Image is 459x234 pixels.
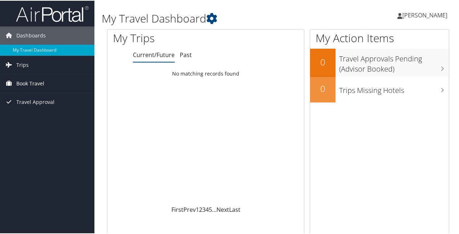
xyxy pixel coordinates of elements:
[113,30,217,45] h1: My Trips
[180,50,192,58] a: Past
[397,4,455,25] a: [PERSON_NAME]
[133,50,175,58] a: Current/Future
[229,205,240,213] a: Last
[310,48,449,76] a: 0Travel Approvals Pending (Advisor Booked)
[310,82,336,94] h2: 0
[202,205,206,213] a: 3
[16,74,44,92] span: Book Travel
[209,205,212,213] a: 5
[206,205,209,213] a: 4
[216,205,229,213] a: Next
[310,76,449,102] a: 0Trips Missing Hotels
[310,55,336,68] h2: 0
[212,205,216,213] span: …
[196,205,199,213] a: 1
[16,5,89,22] img: airportal-logo.png
[199,205,202,213] a: 2
[102,10,337,25] h1: My Travel Dashboard
[16,92,54,110] span: Travel Approval
[171,205,183,213] a: First
[183,205,196,213] a: Prev
[107,66,304,80] td: No matching records found
[16,55,29,73] span: Trips
[339,49,449,73] h3: Travel Approvals Pending (Advisor Booked)
[402,11,447,19] span: [PERSON_NAME]
[339,81,449,95] h3: Trips Missing Hotels
[16,26,46,44] span: Dashboards
[310,30,449,45] h1: My Action Items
